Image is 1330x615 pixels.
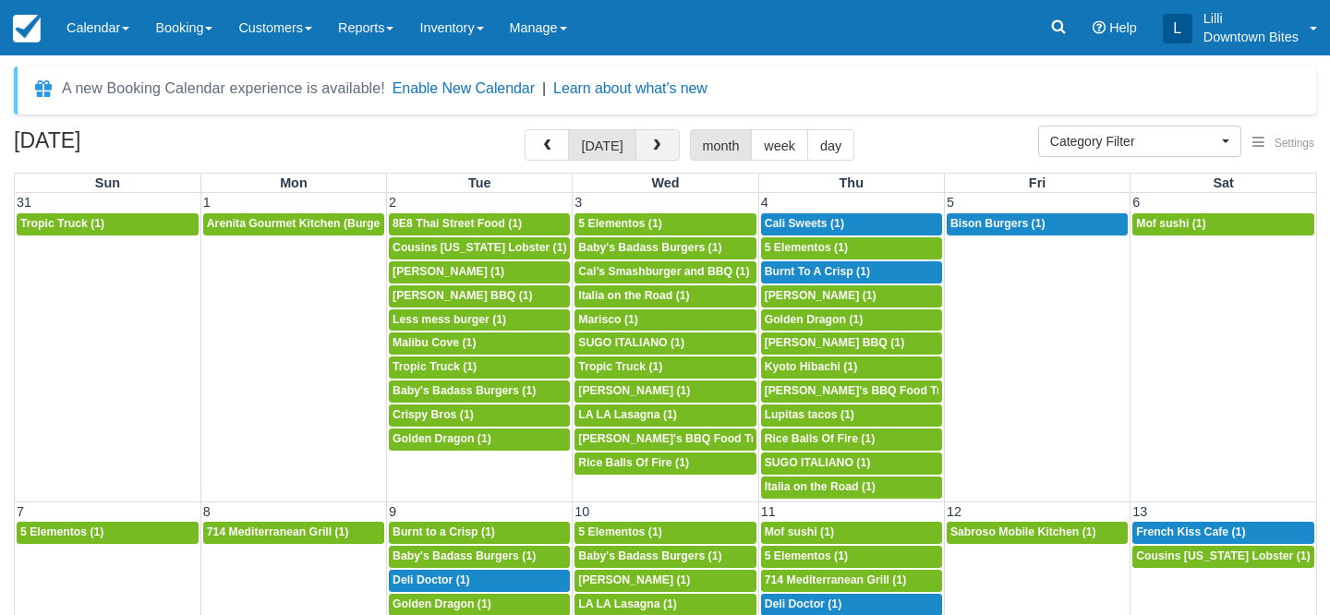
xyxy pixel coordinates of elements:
span: 11 [759,504,778,519]
a: Tropic Truck (1) [574,356,756,379]
span: Sat [1213,175,1233,190]
span: Cousins [US_STATE] Lobster (1) [393,241,567,254]
a: Arenita Gourmet Kitchen (Burger) (1) [203,213,384,235]
div: A new Booking Calendar experience is available! [62,78,385,100]
a: Burnt to a Crisp (1) [389,522,570,544]
a: Burnt To A Crisp (1) [761,261,942,283]
span: Golden Dragon (1) [765,313,864,326]
span: Mof sushi (1) [1136,217,1205,230]
span: 4 [759,195,770,210]
a: [PERSON_NAME] (1) [574,570,756,592]
a: LA LA Lasagna (1) [574,404,756,427]
a: Rice Balls Of Fire (1) [761,428,942,451]
span: [PERSON_NAME] BBQ (1) [765,336,905,349]
p: Lilli [1203,9,1299,28]
a: Golden Dragon (1) [389,428,570,451]
span: Sabroso Mobile Kitchen (1) [950,525,1096,538]
span: 5 Elementos (1) [20,525,103,538]
span: Burnt To A Crisp (1) [765,265,870,278]
span: 8 [201,504,212,519]
p: Downtown Bites [1203,28,1299,46]
div: L [1163,14,1192,43]
span: 714 Mediterranean Grill (1) [765,573,907,586]
a: Less mess burger (1) [389,309,570,332]
span: Baby's Badass Burgers (1) [393,549,536,562]
a: 5 Elementos (1) [574,522,756,544]
span: Baby's Badass Burgers (1) [578,549,721,562]
a: 714 Mediterranean Grill (1) [203,522,384,544]
span: Marisco (1) [578,313,638,326]
span: French Kiss Cafe (1) [1136,525,1245,538]
button: Settings [1241,130,1325,157]
a: [PERSON_NAME] (1) [574,380,756,403]
span: Wed [651,175,679,190]
a: Kyoto Hibachi (1) [761,356,942,379]
span: Fri [1029,175,1046,190]
img: checkfront-main-nav-mini-logo.png [13,15,41,42]
a: Marisco (1) [574,309,756,332]
span: [PERSON_NAME] (1) [578,384,690,397]
a: Deli Doctor (1) [389,570,570,592]
button: month [690,129,753,161]
a: [PERSON_NAME] BBQ (1) [761,332,942,355]
a: Baby's Badass Burgers (1) [389,380,570,403]
a: Italia on the Road (1) [574,285,756,307]
span: Sun [95,175,120,190]
a: 5 Elementos (1) [574,213,756,235]
span: Tropic Truck (1) [393,360,477,373]
a: Malibu Cove (1) [389,332,570,355]
a: [PERSON_NAME]'s BBQ Food Truck (1) [574,428,756,451]
span: [PERSON_NAME] BBQ (1) [393,289,533,302]
span: Kyoto Hibachi (1) [765,360,858,373]
a: Learn about what's new [553,80,707,96]
span: Cali Sweets (1) [765,217,844,230]
span: Arenita Gourmet Kitchen (Burger) (1) [207,217,405,230]
span: Settings [1275,137,1314,150]
a: Baby's Badass Burgers (1) [389,546,570,568]
span: [PERSON_NAME] (1) [765,289,877,302]
span: Italia on the Road (1) [578,289,689,302]
a: [PERSON_NAME] (1) [761,285,942,307]
span: Mof sushi (1) [765,525,834,538]
span: 7 [15,504,26,519]
span: Cal’s Smashburger and BBQ (1) [578,265,749,278]
span: 31 [15,195,33,210]
span: 13 [1130,504,1149,519]
span: Baby's Badass Burgers (1) [393,384,536,397]
span: 6 [1130,195,1142,210]
a: Mof sushi (1) [1132,213,1314,235]
a: Mof sushi (1) [761,522,942,544]
a: Cal’s Smashburger and BBQ (1) [574,261,756,283]
span: Lupitas tacos (1) [765,408,854,421]
span: Deli Doctor (1) [765,597,842,610]
span: Malibu Cove (1) [393,336,476,349]
span: Deli Doctor (1) [393,573,470,586]
span: Baby's Badass Burgers (1) [578,241,721,254]
span: Help [1109,20,1137,35]
a: 8E8 Thai Street Food (1) [389,213,570,235]
button: [DATE] [568,129,635,161]
span: 2 [387,195,398,210]
a: Bison Burgers (1) [947,213,1128,235]
a: [PERSON_NAME]'s BBQ Food Truck (1) [761,380,942,403]
a: Cousins [US_STATE] Lobster (1) [1132,546,1314,568]
span: Mon [280,175,308,190]
a: Tropic Truck (1) [17,213,199,235]
a: Cali Sweets (1) [761,213,942,235]
a: Golden Dragon (1) [761,309,942,332]
span: Tue [468,175,491,190]
a: Rice Balls Of Fire (1) [574,452,756,475]
span: SUGO ITALIANO (1) [578,336,684,349]
span: Italia on the Road (1) [765,480,876,493]
span: Rice Balls Of Fire (1) [765,432,876,445]
i: Help [1093,21,1106,34]
span: 9 [387,504,398,519]
button: Enable New Calendar [393,79,535,98]
span: LA LA Lasagna (1) [578,408,677,421]
button: day [807,129,854,161]
a: Italia on the Road (1) [761,476,942,499]
span: 12 [945,504,963,519]
a: SUGO ITALIANO (1) [574,332,756,355]
span: 10 [573,504,591,519]
a: [PERSON_NAME] (1) [389,261,570,283]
